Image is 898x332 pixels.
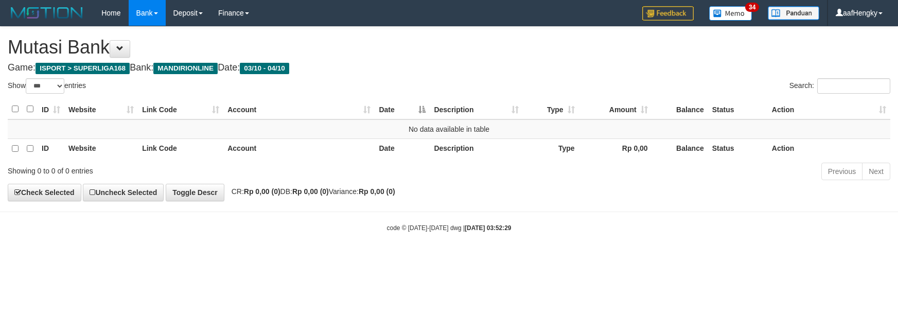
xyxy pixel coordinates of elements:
[8,162,366,176] div: Showing 0 to 0 of 0 entries
[64,99,138,119] th: Website: activate to sort column ascending
[36,63,130,74] span: ISPORT > SUPERLIGA168
[8,184,81,201] a: Check Selected
[862,163,890,180] a: Next
[708,138,768,159] th: Status
[579,138,652,159] th: Rp 0,00
[768,99,890,119] th: Action: activate to sort column ascending
[138,99,223,119] th: Link Code: activate to sort column ascending
[745,3,759,12] span: 34
[8,78,86,94] label: Show entries
[226,187,395,196] span: CR: DB: Variance:
[523,99,579,119] th: Type: activate to sort column ascending
[64,138,138,159] th: Website
[83,184,164,201] a: Uncheck Selected
[8,37,890,58] h1: Mutasi Bank
[292,187,329,196] strong: Rp 0,00 (0)
[652,99,708,119] th: Balance
[26,78,64,94] select: Showentries
[708,99,768,119] th: Status
[8,5,86,21] img: MOTION_logo.png
[375,138,430,159] th: Date
[430,99,522,119] th: Description: activate to sort column ascending
[789,78,890,94] label: Search:
[375,99,430,119] th: Date: activate to sort column descending
[465,224,511,232] strong: [DATE] 03:52:29
[817,78,890,94] input: Search:
[244,187,280,196] strong: Rp 0,00 (0)
[223,138,375,159] th: Account
[359,187,395,196] strong: Rp 0,00 (0)
[387,224,512,232] small: code © [DATE]-[DATE] dwg |
[430,138,522,159] th: Description
[38,138,64,159] th: ID
[579,99,652,119] th: Amount: activate to sort column ascending
[709,6,752,21] img: Button%20Memo.svg
[768,6,819,20] img: panduan.png
[166,184,224,201] a: Toggle Descr
[38,99,64,119] th: ID: activate to sort column ascending
[642,6,694,21] img: Feedback.jpg
[138,138,223,159] th: Link Code
[652,138,708,159] th: Balance
[240,63,289,74] span: 03/10 - 04/10
[223,99,375,119] th: Account: activate to sort column ascending
[821,163,862,180] a: Previous
[8,63,890,73] h4: Game: Bank: Date:
[768,138,890,159] th: Action
[153,63,218,74] span: MANDIRIONLINE
[8,119,890,139] td: No data available in table
[523,138,579,159] th: Type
